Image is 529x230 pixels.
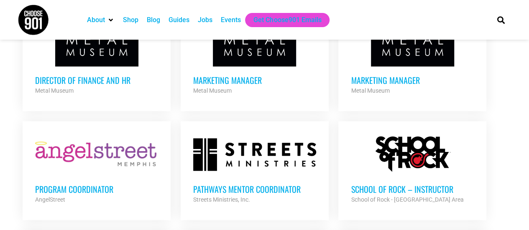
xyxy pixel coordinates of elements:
strong: Metal Museum [193,87,232,94]
div: About [83,13,119,27]
h3: Program Coordinator [35,184,158,195]
a: About [87,15,105,25]
a: Pathways Mentor Coordinator Streets Ministries, Inc. [181,121,329,217]
h3: Marketing Manager [193,75,316,86]
a: Events [221,15,241,25]
strong: Metal Museum [35,87,74,94]
h3: School of Rock – Instructor [351,184,474,195]
a: Jobs [198,15,212,25]
h3: Director of Finance and HR [35,75,158,86]
a: Shop [123,15,138,25]
strong: School of Rock - [GEOGRAPHIC_DATA] Area [351,196,463,203]
a: Guides [169,15,189,25]
a: Get Choose901 Emails [253,15,321,25]
a: Marketing Manager Metal Museum [338,12,486,108]
div: Search [494,13,508,27]
nav: Main nav [83,13,483,27]
a: School of Rock – Instructor School of Rock - [GEOGRAPHIC_DATA] Area [338,121,486,217]
h3: Pathways Mentor Coordinator [193,184,316,195]
a: Program Coordinator AngelStreet [23,121,171,217]
strong: AngelStreet [35,196,65,203]
a: Director of Finance and HR Metal Museum [23,12,171,108]
a: Blog [147,15,160,25]
h3: Marketing Manager [351,75,474,86]
strong: Metal Museum [351,87,389,94]
strong: Streets Ministries, Inc. [193,196,250,203]
a: Marketing Manager Metal Museum [181,12,329,108]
